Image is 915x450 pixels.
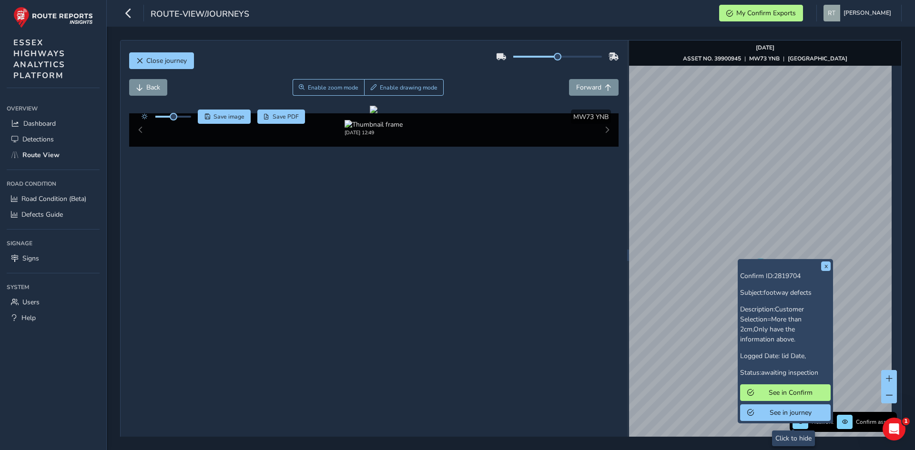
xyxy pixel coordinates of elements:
[21,210,63,219] span: Defects Guide
[23,119,56,128] span: Dashboard
[740,368,831,378] p: Status:
[740,271,831,281] p: Confirm ID:
[7,207,100,222] a: Defects Guide
[683,55,741,62] strong: ASSET NO. 39900945
[22,254,39,263] span: Signs
[7,101,100,116] div: Overview
[788,55,847,62] strong: [GEOGRAPHIC_DATA]
[22,298,40,307] span: Users
[7,280,100,294] div: System
[757,408,823,417] span: See in journey
[345,129,403,136] div: [DATE] 12:49
[293,79,365,96] button: Zoom
[7,147,100,163] a: Route View
[757,388,823,397] span: See in Confirm
[740,404,831,421] button: See in journey
[21,313,36,322] span: Help
[573,112,609,121] span: MW73 YNB
[782,351,806,360] span: lid Date,
[719,5,803,21] button: My Confirm Exports
[7,131,100,147] a: Detections
[380,84,437,91] span: Enable drawing mode
[213,113,244,120] span: Save image
[883,418,905,440] iframe: Intercom live chat
[7,177,100,191] div: Road Condition
[740,288,831,298] p: Subject:
[13,37,65,81] span: ESSEX HIGHWAYS ANALYTICS PLATFORM
[821,261,831,271] button: x
[345,120,403,129] img: Thumbnail frame
[21,194,86,203] span: Road Condition (Beta)
[756,44,774,51] strong: [DATE]
[22,135,54,144] span: Detections
[151,8,249,21] span: route-view/journeys
[740,351,831,361] p: Logged Date:
[364,79,444,96] button: Draw
[736,9,796,18] span: My Confirm Exports
[683,55,847,62] div: | |
[129,79,167,96] button: Back
[754,259,767,278] div: Map marker
[146,56,187,65] span: Close journey
[761,368,818,377] span: awaiting inspection
[13,7,93,28] img: rr logo
[763,288,812,297] span: footway defects
[308,84,358,91] span: Enable zoom mode
[823,5,840,21] img: diamond-layout
[129,52,194,69] button: Close journey
[7,310,100,326] a: Help
[576,83,601,92] span: Forward
[856,418,894,426] span: Confirm assets
[146,83,160,92] span: Back
[740,384,831,401] button: See in Confirm
[7,236,100,250] div: Signage
[7,250,100,266] a: Signs
[740,305,804,344] span: Customer Selection=More than 2cm,Only have the information above.
[902,418,910,425] span: 1
[7,116,100,131] a: Dashboard
[273,113,299,120] span: Save PDF
[823,5,895,21] button: [PERSON_NAME]
[7,191,100,207] a: Road Condition (Beta)
[257,110,305,124] button: PDF
[740,304,831,344] p: Description:
[22,150,60,160] span: Route View
[749,55,780,62] strong: MW73 YNB
[569,79,619,96] button: Forward
[774,271,801,280] span: 2819704
[7,294,100,310] a: Users
[198,110,251,124] button: Save
[844,5,891,21] span: [PERSON_NAME]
